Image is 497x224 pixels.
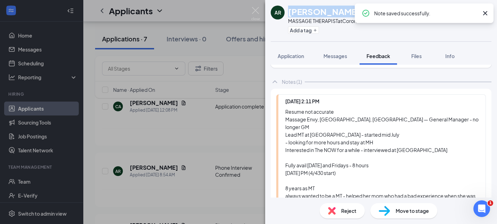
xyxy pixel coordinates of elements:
[278,53,304,59] span: Application
[271,78,279,86] svg: ChevronUp
[396,207,429,215] span: Move to stage
[473,200,490,217] iframe: Intercom live chat
[288,26,319,34] button: PlusAdd a tag
[288,6,360,17] h1: [PERSON_NAME]
[323,53,347,59] span: Messages
[288,17,377,24] div: MASSAGE THERAPIST at Corona Del Mar
[481,9,489,17] svg: Cross
[488,200,493,206] span: 1
[341,207,356,215] span: Reject
[285,98,319,104] span: [DATE] 2:11 PM
[367,53,390,59] span: Feedback
[362,9,370,17] svg: CheckmarkCircle
[445,53,455,59] span: Info
[411,53,422,59] span: Files
[282,78,302,85] div: Notes (1)
[275,9,281,16] div: AR
[374,9,478,17] div: Note saved successfully.
[313,28,317,32] svg: Plus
